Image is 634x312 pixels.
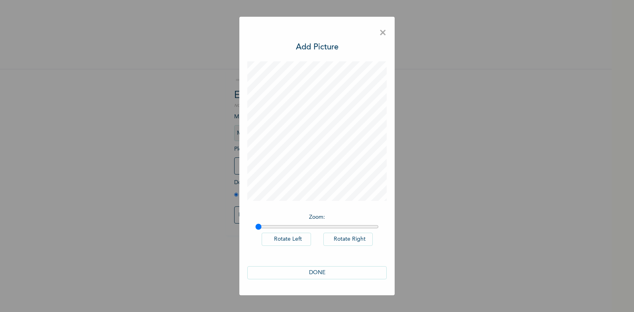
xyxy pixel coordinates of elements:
[234,146,378,179] span: Please add a recent Passport Photograph
[296,41,339,53] h3: Add Picture
[379,25,387,41] span: ×
[255,213,379,222] p: Zoom :
[323,233,373,246] button: Rotate Right
[247,266,387,279] button: DONE
[262,233,311,246] button: Rotate Left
